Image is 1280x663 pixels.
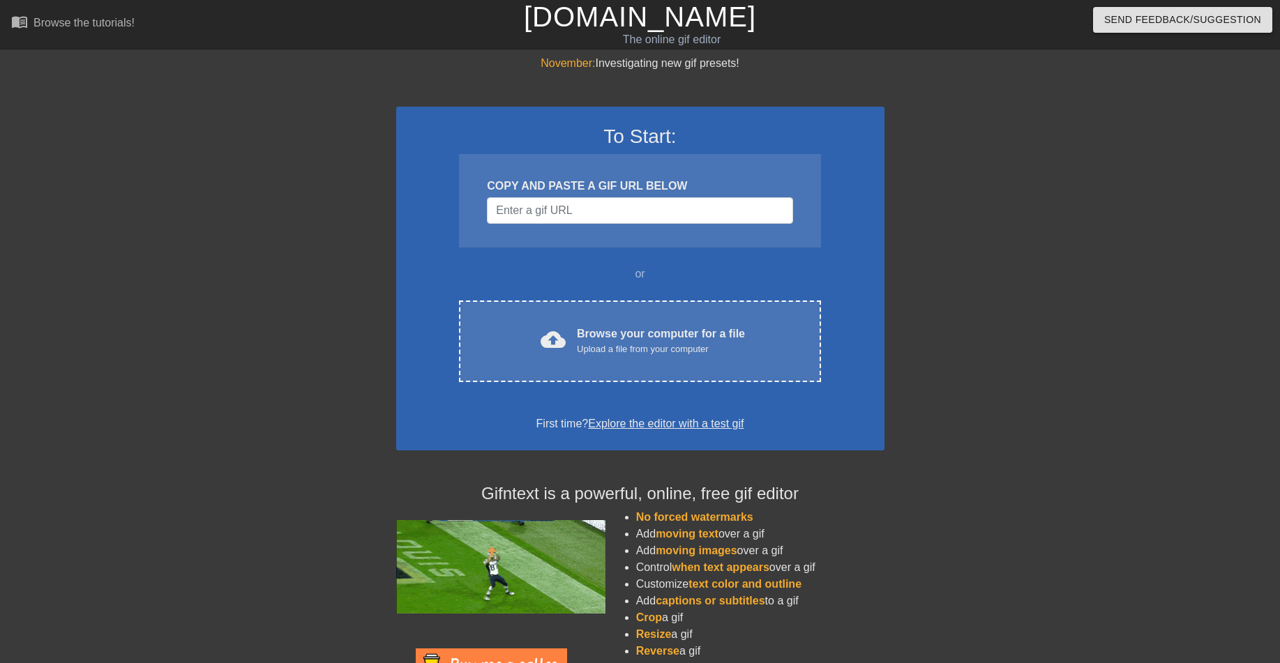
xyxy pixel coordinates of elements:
[656,544,737,556] span: moving images
[577,342,745,356] div: Upload a file from your computer
[396,520,605,614] img: football_small.gif
[636,643,884,660] li: a gif
[656,528,718,540] span: moving text
[636,526,884,542] li: Add over a gif
[414,416,866,432] div: First time?
[636,559,884,576] li: Control over a gif
[577,326,745,356] div: Browse your computer for a file
[11,13,135,35] a: Browse the tutorials!
[636,628,672,640] span: Resize
[487,178,792,195] div: COPY AND PASTE A GIF URL BELOW
[636,645,679,657] span: Reverse
[414,125,866,148] h3: To Start:
[434,31,910,48] div: The online gif editor
[636,611,662,623] span: Crop
[524,1,756,32] a: [DOMAIN_NAME]
[636,511,753,523] span: No forced watermarks
[541,57,595,69] span: November:
[688,578,801,590] span: text color and outline
[636,609,884,626] li: a gif
[396,484,884,504] h4: Gifntext is a powerful, online, free gif editor
[636,542,884,559] li: Add over a gif
[656,595,765,607] span: captions or subtitles
[1104,11,1261,29] span: Send Feedback/Suggestion
[33,17,135,29] div: Browse the tutorials!
[636,576,884,593] li: Customize
[672,561,769,573] span: when text appears
[541,327,566,352] span: cloud_upload
[487,197,792,224] input: Username
[636,593,884,609] li: Add to a gif
[11,13,28,30] span: menu_book
[1093,7,1272,33] button: Send Feedback/Suggestion
[396,55,884,72] div: Investigating new gif presets!
[432,266,848,282] div: or
[588,418,744,429] a: Explore the editor with a test gif
[636,626,884,643] li: a gif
